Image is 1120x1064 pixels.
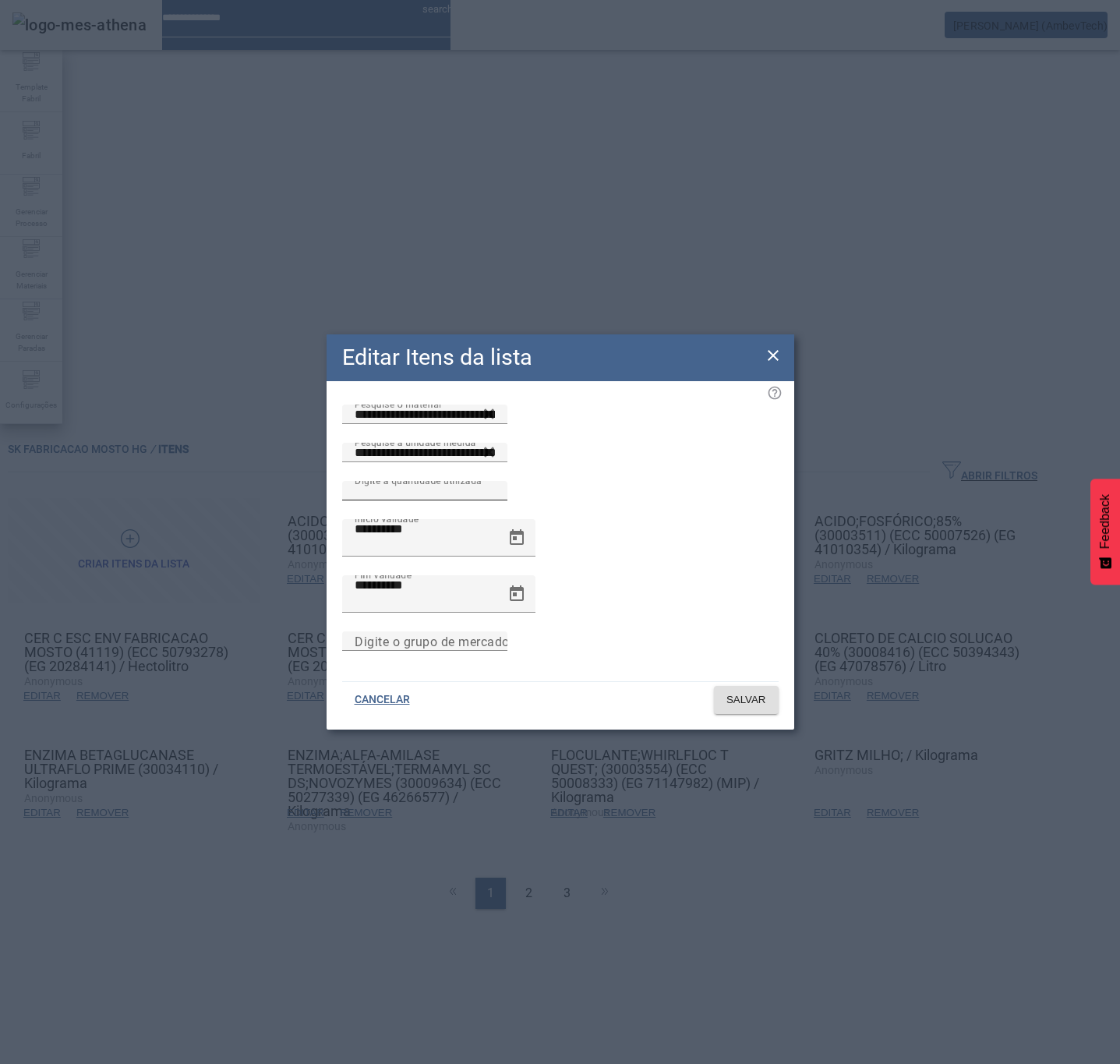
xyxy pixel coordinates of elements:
mat-label: Digite o grupo de mercadoria [355,634,525,649]
button: Feedback - Mostrar pesquisa [1090,479,1120,585]
h2: Editar Itens da lista [342,341,532,374]
button: Open calendar [498,519,535,557]
mat-label: Pesquise a unidade medida [355,437,476,447]
input: Number [355,405,495,424]
span: Feedback [1098,494,1112,549]
mat-label: Pesquise o material [355,398,441,409]
button: SALVAR [714,686,779,714]
span: CANCELAR [355,692,410,708]
mat-label: Digite a quantidade utilizada [355,475,482,486]
input: Number [355,444,495,462]
mat-label: Início validade [355,513,419,524]
mat-label: Fim validade [355,569,412,580]
button: Open calendar [498,575,535,613]
button: CANCELAR [342,686,422,714]
span: SALVAR [726,692,766,708]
